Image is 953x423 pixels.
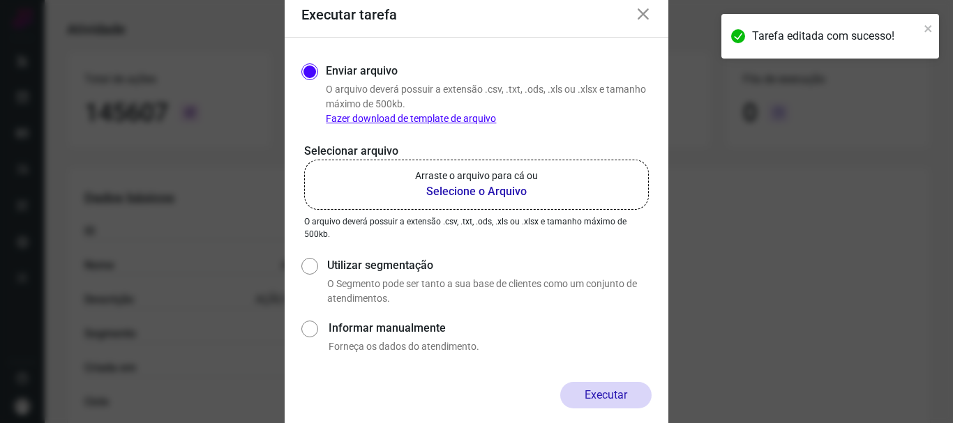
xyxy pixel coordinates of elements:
[752,28,920,45] div: Tarefa editada com sucesso!
[924,20,933,36] button: close
[327,257,652,274] label: Utilizar segmentação
[415,183,538,200] b: Selecione o Arquivo
[326,82,652,126] p: O arquivo deverá possuir a extensão .csv, .txt, .ods, .xls ou .xlsx e tamanho máximo de 500kb.
[327,277,652,306] p: O Segmento pode ser tanto a sua base de clientes como um conjunto de atendimentos.
[329,339,652,354] p: Forneça os dados do atendimento.
[304,143,649,160] p: Selecionar arquivo
[415,169,538,183] p: Arraste o arquivo para cá ou
[326,63,398,79] label: Enviar arquivo
[560,382,652,408] button: Executar
[304,215,649,240] p: O arquivo deverá possuir a extensão .csv, .txt, .ods, .xls ou .xlsx e tamanho máximo de 500kb.
[326,113,496,124] a: Fazer download de template de arquivo
[301,6,397,23] h3: Executar tarefa
[329,320,652,337] label: Informar manualmente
